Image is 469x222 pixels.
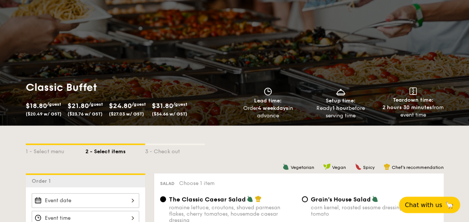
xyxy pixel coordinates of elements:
span: Lead time: [254,98,282,104]
input: Event date [32,193,139,208]
span: $24.80 [109,102,132,110]
span: Choose 1 item [179,180,215,186]
div: 2 - Select items [85,145,145,155]
strong: 1 hour [332,105,348,111]
span: Order 1 [32,178,54,184]
img: icon-chef-hat.a58ddaea.svg [255,195,262,202]
div: from event time [380,104,447,119]
span: $31.80 [152,102,173,110]
span: The Classic Caesar Salad [169,196,246,203]
img: icon-spicy.37a8142b.svg [355,163,362,170]
input: The Classic Caesar Saladromaine lettuce, croutons, shaved parmesan flakes, cherry tomatoes, house... [160,196,166,202]
img: icon-teardown.65201eee.svg [409,87,417,95]
span: Spicy [363,165,375,170]
img: icon-vegetarian.fe4039eb.svg [282,163,289,170]
span: Chat with us [405,201,442,209]
h1: Classic Buffet [26,81,232,94]
span: Vegetarian [291,165,314,170]
span: /guest [132,102,146,107]
div: 3 - Check out [145,145,205,155]
span: /guest [173,102,187,107]
img: icon-vegetarian.fe4039eb.svg [247,195,253,202]
span: /guest [89,102,103,107]
img: icon-chef-hat.a58ddaea.svg [384,163,390,170]
span: Vegan [332,165,346,170]
img: icon-vegetarian.fe4039eb.svg [372,195,378,202]
div: Order in advance [235,105,301,120]
span: 🦙 [445,201,454,209]
span: $18.80 [26,102,47,110]
div: Ready before serving time [307,105,374,120]
span: Teardown time: [393,97,434,103]
span: ($34.66 w/ GST) [152,111,187,117]
span: Setup time: [326,98,356,104]
span: ($23.76 w/ GST) [68,111,103,117]
img: icon-clock.2db775ea.svg [262,87,273,96]
span: /guest [47,102,61,107]
img: icon-vegan.f8ff3823.svg [323,163,331,170]
img: icon-dish.430c3a2e.svg [335,87,346,96]
span: Salad [160,181,175,186]
span: $21.80 [68,102,89,110]
span: ($20.49 w/ GST) [26,111,62,117]
span: Chef's recommendation [392,165,444,170]
span: Grain's House Salad [311,196,371,203]
strong: 2 hours 30 minutes [382,104,432,111]
button: Chat with us🦙 [399,197,460,213]
strong: 4 weekdays [257,105,288,111]
div: corn kernel, roasted sesame dressing, cherry tomato [311,204,438,217]
input: Grain's House Saladcorn kernel, roasted sesame dressing, cherry tomato [302,196,308,202]
div: 1 - Select menu [26,145,85,155]
span: ($27.03 w/ GST) [109,111,144,117]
